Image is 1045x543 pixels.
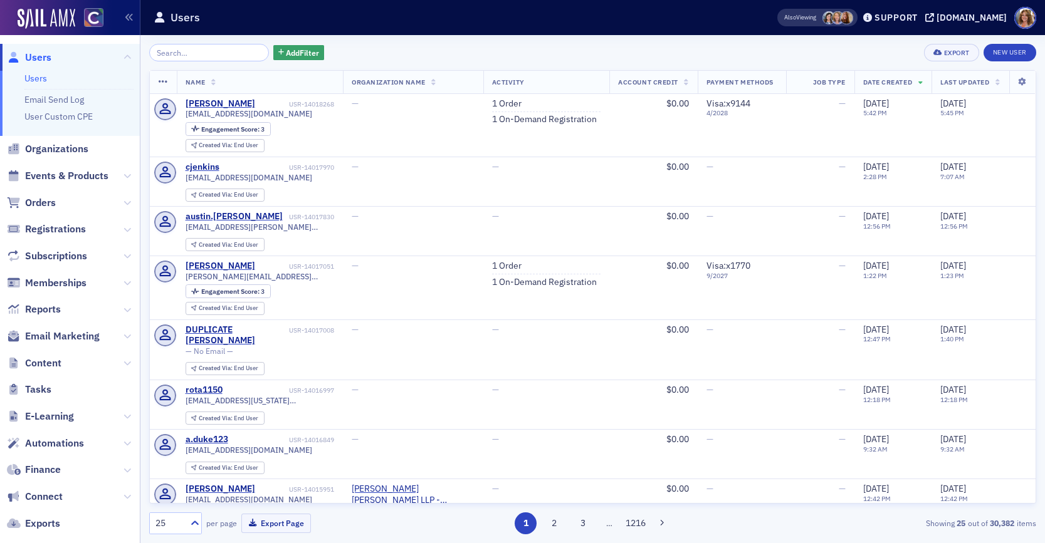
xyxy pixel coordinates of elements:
a: Events & Products [7,169,108,183]
span: Orders [25,196,56,210]
span: [PERSON_NAME][EMAIL_ADDRESS][PERSON_NAME][DOMAIN_NAME] [186,272,334,281]
span: Visa : x1770 [706,260,750,271]
div: Created Via: End User [186,462,265,475]
div: Created Via: End User [186,189,265,202]
span: [DATE] [863,210,889,222]
div: End User [199,305,258,312]
span: Name [186,78,206,86]
time: 5:45 PM [940,108,964,117]
span: Sheila Duggan [840,11,853,24]
time: 12:47 PM [863,334,891,343]
time: 12:42 PM [863,494,891,503]
span: Created Via : [199,304,234,312]
span: $0.00 [666,98,689,109]
span: [EMAIL_ADDRESS][DOMAIN_NAME] [186,109,312,118]
a: 1 Order [492,98,522,110]
span: [DATE] [863,98,889,109]
span: [DATE] [940,433,966,445]
a: Organizations [7,142,88,156]
button: 3 [572,512,594,534]
a: [PERSON_NAME] [186,98,255,110]
button: AddFilter [273,45,325,61]
a: Memberships [7,276,87,290]
div: Created Via: End User [186,139,265,152]
span: [DATE] [863,260,889,271]
span: — [352,260,359,271]
span: $0.00 [666,483,689,494]
span: Kelli Davis [831,11,844,24]
span: $0.00 [666,384,689,395]
time: 12:18 PM [940,395,968,404]
span: 9 / 2027 [706,272,777,280]
div: End User [199,415,258,422]
img: SailAMX [18,9,75,29]
span: — [706,384,713,395]
span: — [839,483,846,494]
time: 9:32 AM [940,445,965,453]
span: — [839,260,846,271]
time: 1:23 PM [940,271,964,280]
a: a.duke123 [186,434,228,445]
span: [DATE] [940,161,966,172]
div: USR-14017051 [257,262,334,271]
div: 25 [155,517,183,530]
span: — [352,210,359,222]
a: Email Marketing [7,329,100,343]
a: Users [7,51,51,65]
span: — [352,324,359,335]
time: 1:22 PM [863,271,887,280]
span: Engagement Score : [201,125,261,133]
a: rota1150 [186,385,223,396]
span: — [492,324,499,335]
button: Export [924,44,979,61]
span: Viewing [784,13,816,22]
a: Registrations [7,222,86,236]
button: Export Page [241,514,311,533]
span: — [492,483,499,494]
span: — [492,384,499,395]
span: — [839,384,846,395]
span: Stacy Svendsen [822,11,836,24]
div: Created Via: End User [186,411,265,425]
span: — [839,324,846,335]
a: Connect [7,490,63,504]
div: DUPLICATE [PERSON_NAME] [186,324,287,346]
span: — [352,98,359,109]
span: [EMAIL_ADDRESS][PERSON_NAME][DOMAIN_NAME] [186,222,334,232]
div: Engagement Score: 3 [186,122,271,136]
span: — [706,210,713,222]
a: austin.[PERSON_NAME] [186,211,283,222]
div: USR-14017008 [289,326,334,334]
a: Subscriptions [7,249,87,263]
a: Orders [7,196,56,210]
img: SailAMX [84,8,103,28]
div: Created Via: End User [186,302,265,315]
a: Finance [7,463,61,477]
span: [DATE] [863,433,889,445]
span: — [492,161,499,172]
a: Email Send Log [24,94,84,105]
span: [DATE] [863,384,889,395]
span: Subscriptions [25,249,87,263]
span: Date Created [863,78,912,86]
a: Content [7,356,61,370]
span: [DATE] [940,260,966,271]
h1: Users [171,10,200,25]
a: New User [984,44,1036,61]
span: [DATE] [863,161,889,172]
a: 1 On-Demand Registration [492,277,597,288]
div: Showing out of items [749,517,1036,529]
span: [DATE] [940,483,966,494]
time: 12:18 PM [863,395,891,404]
span: — [706,483,713,494]
span: [EMAIL_ADDRESS][US_STATE][DOMAIN_NAME] [186,396,334,405]
span: — [492,433,499,445]
div: 3 [201,288,265,295]
time: 1:40 PM [940,334,964,343]
div: [DOMAIN_NAME] [937,12,1007,23]
div: USR-14017970 [221,163,334,172]
strong: 30,382 [988,517,1017,529]
label: per page [206,517,237,529]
